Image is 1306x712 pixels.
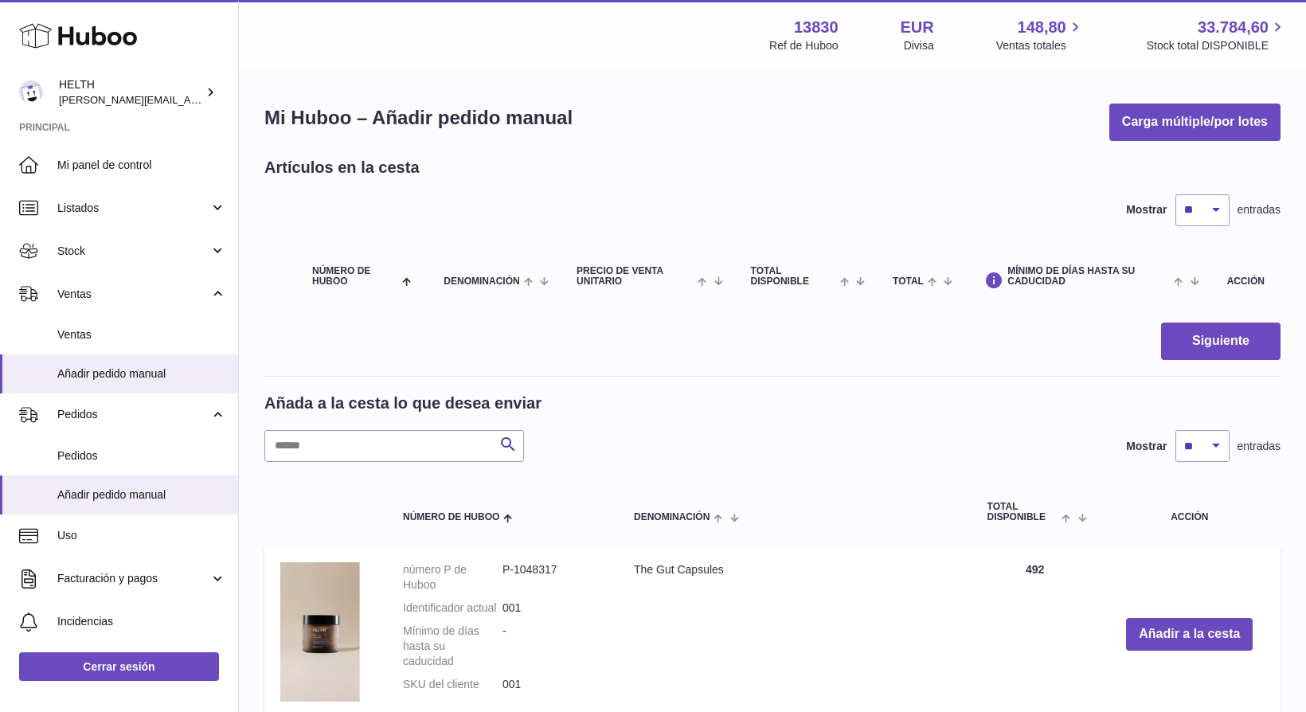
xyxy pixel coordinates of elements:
[57,407,209,422] span: Pedidos
[1198,17,1269,38] span: 33.784,60
[1018,17,1066,38] span: 148,80
[502,601,602,616] dd: 001
[403,624,502,669] dt: Mínimo de días hasta su caducidad
[57,528,226,543] span: Uso
[1161,323,1281,360] button: Siguiente
[1126,439,1167,454] label: Mostrar
[19,652,219,681] a: Cerrar sesión
[264,105,573,131] h1: Mi Huboo – Añadir pedido manual
[264,393,542,414] h2: Añada a la cesta lo que desea enviar
[264,157,420,178] h2: Artículos en la cesta
[1147,17,1287,53] a: 33.784,60 Stock total DISPONIBLE
[403,677,502,692] dt: SKU del cliente
[1007,266,1170,287] span: Mínimo de días hasta su caducidad
[57,366,226,381] span: Añadir pedido manual
[57,287,209,302] span: Ventas
[577,266,694,287] span: Precio de venta unitario
[1238,439,1281,454] span: entradas
[57,244,209,259] span: Stock
[987,502,1058,522] span: Total DISPONIBLE
[893,276,924,287] span: Total
[57,571,209,586] span: Facturación y pagos
[769,38,838,53] div: Ref de Huboo
[312,266,398,287] span: Número de Huboo
[57,614,226,629] span: Incidencias
[403,512,499,522] span: Número de Huboo
[19,80,43,104] img: laura@helth.com
[502,624,602,669] dd: -
[996,38,1085,53] span: Ventas totales
[403,601,502,616] dt: Identificador actual
[59,93,319,106] span: [PERSON_NAME][EMAIL_ADDRESS][DOMAIN_NAME]
[751,266,836,287] span: Total DISPONIBLE
[1099,486,1281,538] th: Acción
[634,512,710,522] span: Denominación
[502,562,602,593] dd: P-1048317
[904,38,934,53] div: Divisa
[1126,618,1253,651] button: Añadir a la cesta
[794,17,839,38] strong: 13830
[1126,202,1167,217] label: Mostrar
[1109,104,1281,141] button: Carga múltiple/por lotes
[1227,276,1265,287] div: Acción
[403,562,502,593] dt: número P de Huboo
[1147,38,1287,53] span: Stock total DISPONIBLE
[1238,202,1281,217] span: entradas
[57,487,226,503] span: Añadir pedido manual
[502,677,602,692] dd: 001
[901,17,934,38] strong: EUR
[280,562,360,702] img: The Gut Capsules
[57,448,226,464] span: Pedidos
[996,17,1085,53] a: 148,80 Ventas totales
[57,158,226,173] span: Mi panel de control
[57,327,226,342] span: Ventas
[444,276,519,287] span: Denominación
[59,77,202,108] div: HELTH
[57,201,209,216] span: Listados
